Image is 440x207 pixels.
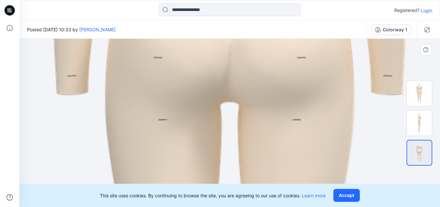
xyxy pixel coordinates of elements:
p: This site uses cookies. By continuing to browse the site, you are agreeing to our use of cookies. [100,192,326,199]
a: Learn more [302,193,326,198]
img: 5710-11_0 [407,81,432,106]
button: Accept [333,189,360,202]
button: Colorway 1 [371,25,411,35]
a: [PERSON_NAME] [79,27,116,32]
img: 5710-11_2 [407,140,432,165]
p: Registered? [394,6,419,14]
span: Posted [DATE] 10:33 by [27,26,116,33]
div: Colorway 1 [383,26,407,33]
img: 5710-11_1 [407,110,432,136]
p: Login [421,7,432,14]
